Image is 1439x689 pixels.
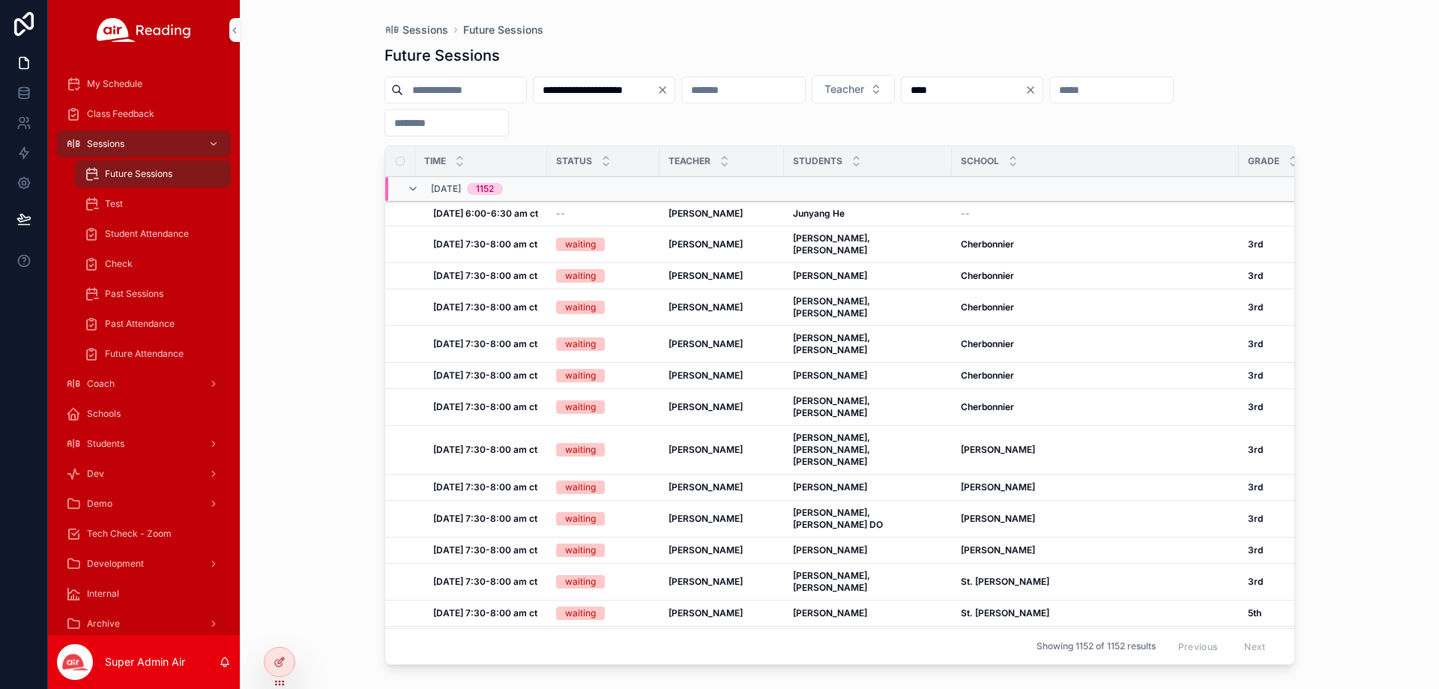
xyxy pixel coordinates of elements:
a: [DATE] 7:30-8:00 am ct [433,238,538,250]
strong: 3rd [1248,238,1263,250]
span: -- [556,208,565,220]
a: [PERSON_NAME] [793,270,943,282]
div: waiting [565,400,596,414]
strong: [PERSON_NAME] [669,370,743,381]
a: waiting [556,269,651,283]
strong: [PERSON_NAME] [669,607,743,619]
a: [PERSON_NAME] [669,544,775,556]
span: Coach [87,378,115,390]
a: waiting [556,575,651,589]
span: Grade [1248,155,1279,167]
span: Future Attendance [105,348,184,360]
strong: [PERSON_NAME] [669,338,743,349]
span: Tech Check - Zoom [87,528,172,540]
strong: [PERSON_NAME] [669,208,743,219]
a: [DATE] 7:30-8:00 am ct [433,401,538,413]
button: Select Button [812,75,895,103]
strong: [PERSON_NAME] [961,444,1035,455]
a: [DATE] 7:30-8:00 am ct [433,513,538,525]
strong: 3rd [1248,301,1263,313]
span: [DATE] [431,183,461,195]
strong: 3rd [1248,270,1263,281]
a: waiting [556,544,651,557]
strong: 5th [1248,607,1261,619]
strong: Cherbonnier [961,270,1014,281]
a: [DATE] 7:30-8:00 am ct [433,270,538,282]
a: [PERSON_NAME] [669,270,775,282]
strong: 3rd [1248,513,1263,524]
a: [DATE] 7:30-8:00 am ct [433,338,538,350]
strong: [DATE] 7:30-8:00 am ct [433,607,537,619]
button: Clear [1025,84,1043,96]
span: Check [105,258,133,270]
a: 5th [1248,607,1342,619]
div: waiting [565,269,596,283]
a: St. [PERSON_NAME] [961,607,1230,619]
a: 3rd [1248,576,1342,588]
strong: 3rd [1248,444,1263,455]
strong: [DATE] 6:00-6:30 am ct [433,208,538,219]
span: Teacher [669,155,711,167]
span: Future Sessions [463,22,543,37]
a: waiting [556,481,651,494]
span: Test [105,198,123,210]
span: Status [556,155,592,167]
strong: [DATE] 7:30-8:00 am ct [433,370,537,381]
a: [PERSON_NAME], [PERSON_NAME] [793,295,943,319]
strong: Cherbonnier [961,401,1014,412]
span: Schools [87,408,121,420]
a: [PERSON_NAME] [669,238,775,250]
a: [PERSON_NAME], [PERSON_NAME] [793,570,943,594]
span: Sessions [87,138,124,150]
span: Demo [87,498,112,510]
span: Archive [87,618,120,630]
a: Cherbonnier [961,401,1230,413]
a: waiting [556,400,651,414]
strong: [DATE] 7:30-8:00 am ct [433,544,537,556]
a: Students [57,430,231,457]
a: Development [57,550,231,577]
span: Class Feedback [87,108,154,120]
a: St. [PERSON_NAME] [961,576,1230,588]
div: scrollable content [48,60,240,635]
p: Super Admin Air [105,655,185,670]
strong: [DATE] 7:30-8:00 am ct [433,444,537,455]
a: [PERSON_NAME], [PERSON_NAME] [793,232,943,256]
strong: 3rd [1248,370,1263,381]
strong: [DATE] 7:30-8:00 am ct [433,513,537,524]
strong: 3rd [1248,338,1263,349]
a: 3rd [1248,544,1342,556]
a: [PERSON_NAME] [669,481,775,493]
strong: [PERSON_NAME], [PERSON_NAME] [793,332,872,355]
a: [DATE] 7:30-8:00 am ct [433,576,538,588]
a: Tech Check - Zoom [57,520,231,547]
a: 3rd [1248,481,1342,493]
a: [PERSON_NAME], [PERSON_NAME] DO [793,507,943,531]
strong: [PERSON_NAME], [PERSON_NAME] [793,232,872,256]
strong: [PERSON_NAME] [669,513,743,524]
strong: [PERSON_NAME] [669,238,743,250]
span: My Schedule [87,78,142,90]
a: Cherbonnier [961,370,1230,382]
a: 3rd [1248,370,1342,382]
a: [PERSON_NAME], [PERSON_NAME] [793,395,943,419]
a: Cherbonnier [961,270,1230,282]
a: Past Attendance [75,310,231,337]
strong: [DATE] 7:30-8:00 am ct [433,481,537,493]
div: waiting [565,301,596,314]
div: waiting [565,481,596,494]
div: 1152 [476,183,494,195]
strong: [PERSON_NAME] [669,444,743,455]
span: Showing 1152 of 1152 results [1037,641,1156,653]
div: waiting [565,607,596,620]
strong: [PERSON_NAME], [PERSON_NAME], [PERSON_NAME] [793,432,872,467]
a: [PERSON_NAME] [793,370,943,382]
div: waiting [565,238,596,251]
a: waiting [556,301,651,314]
a: [DATE] 7:30-8:00 am ct [433,370,538,382]
strong: [PERSON_NAME], [PERSON_NAME] [793,295,872,319]
span: Time [424,155,446,167]
div: waiting [565,512,596,526]
strong: 3rd [1248,401,1263,412]
a: Sessions [57,130,231,157]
